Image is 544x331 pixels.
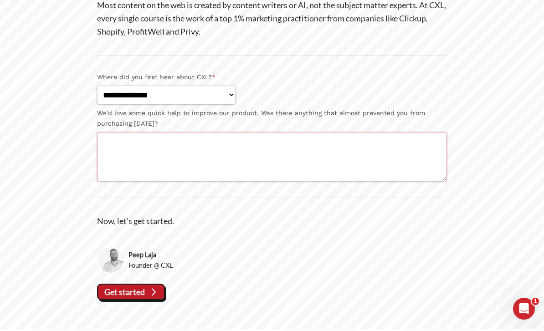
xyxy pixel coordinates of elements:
span: Founder @ CXL [128,262,173,273]
iframe: Intercom live chat [513,300,535,322]
p: Now, let's get started. [97,217,447,230]
label: Where did you first hear about CXL? [97,74,447,85]
img: Peep Laja, Founder @ CXL [97,249,125,276]
span: 1 [532,300,539,307]
label: We'd love some quick help to improve our product. Was there anything that almost prevented you fr... [97,110,447,131]
vaadin-button: Get started [97,286,165,302]
strong: Peep Laja [128,252,173,262]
